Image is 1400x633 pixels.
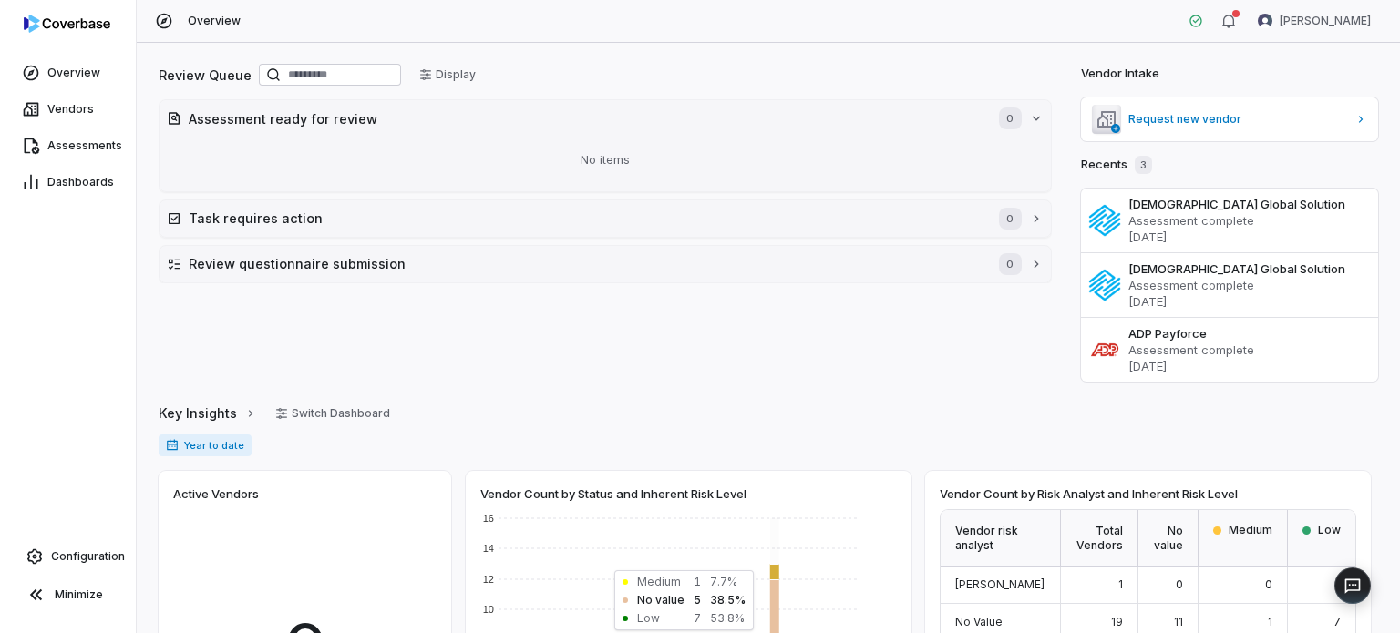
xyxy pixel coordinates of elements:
[189,209,981,228] h2: Task requires action
[1128,260,1372,277] h3: [DEMOGRAPHIC_DATA] Global Solution
[1268,615,1272,628] span: 1
[1174,615,1183,628] span: 11
[47,138,122,153] span: Assessments
[1176,577,1183,591] span: 0
[4,56,132,89] a: Overview
[1061,510,1138,567] div: Total Vendors
[159,434,252,456] span: Year to date
[159,394,257,433] a: Key Insights
[941,510,1061,567] div: Vendor risk analyst
[1111,615,1123,628] span: 19
[159,403,237,423] span: Key Insights
[160,200,1051,237] button: Task requires action0
[189,109,981,128] h2: Assessment ready for review
[999,107,1021,129] span: 0
[1318,523,1341,537] span: Low
[1265,577,1272,591] span: 0
[166,439,179,452] svg: Date range for report
[1128,212,1372,229] p: Assessment complete
[4,129,132,162] a: Assessments
[264,400,401,427] button: Switch Dashboard
[7,540,129,573] a: Configuration
[955,615,1003,628] span: No Value
[160,100,1051,137] button: Assessment ready for review0
[1229,523,1272,537] span: Medium
[483,513,494,524] text: 16
[1118,577,1123,591] span: 1
[24,15,110,33] img: Coverbase logo
[1081,317,1379,382] a: ADP PayforceAssessment complete[DATE]
[1128,293,1372,310] p: [DATE]
[999,253,1021,275] span: 0
[940,485,1238,502] span: Vendor Count by Risk Analyst and Inherent Risk Level
[4,93,132,126] a: Vendors
[1128,277,1372,293] p: Assessment complete
[1280,14,1371,28] span: [PERSON_NAME]
[159,66,252,85] h2: Review Queue
[55,587,103,602] span: Minimize
[160,246,1051,282] button: Review questionnaire submission0
[1258,14,1272,28] img: Felipe Bertho avatar
[1081,156,1152,174] h2: Recents
[188,14,241,28] span: Overview
[51,549,125,564] span: Configuration
[7,577,129,613] button: Minimize
[173,485,259,502] span: Active Vendors
[4,166,132,199] a: Dashboards
[483,543,494,554] text: 14
[153,394,262,433] button: Key Insights
[1081,252,1379,317] a: [DEMOGRAPHIC_DATA] Global SolutionAssessment complete[DATE]
[1128,325,1372,342] h3: ADP Payforce
[1333,615,1341,628] span: 7
[1081,97,1379,141] a: Request new vendor
[167,137,1044,184] div: No items
[1135,156,1152,174] span: 3
[1128,229,1372,245] p: [DATE]
[480,485,746,502] span: Vendor Count by Status and Inherent Risk Level
[483,574,494,585] text: 12
[1247,7,1382,35] button: Felipe Bertho avatar[PERSON_NAME]
[483,604,494,615] text: 10
[408,61,487,88] button: Display
[1128,358,1372,374] p: [DATE]
[999,208,1021,230] span: 0
[47,66,100,80] span: Overview
[1081,65,1159,83] h2: Vendor Intake
[1128,196,1372,212] h3: [DEMOGRAPHIC_DATA] Global Solution
[1081,189,1379,252] a: [DEMOGRAPHIC_DATA] Global SolutionAssessment complete[DATE]
[1138,510,1199,567] div: No value
[47,102,94,117] span: Vendors
[47,175,114,189] span: Dashboards
[955,577,1045,591] span: [PERSON_NAME]
[1128,342,1372,358] p: Assessment complete
[189,254,981,273] h2: Review questionnaire submission
[1128,112,1348,127] span: Request new vendor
